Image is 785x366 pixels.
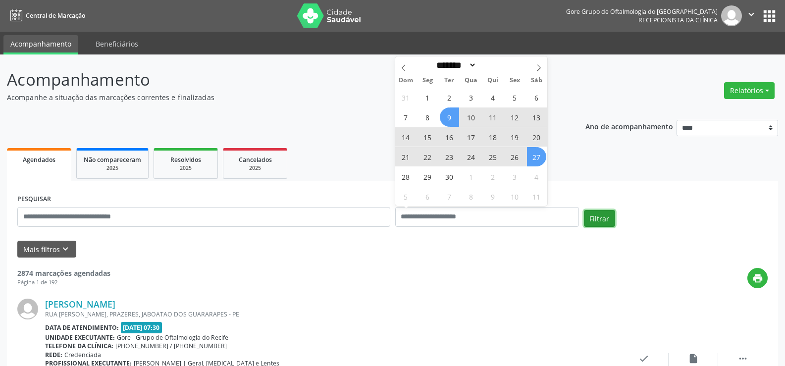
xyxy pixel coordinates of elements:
[17,299,38,319] img: img
[115,342,227,350] span: [PHONE_NUMBER] / [PHONE_NUMBER]
[505,167,524,186] span: Outubro 3, 2025
[433,60,477,70] select: Month
[527,147,546,166] span: Setembro 27, 2025
[440,187,459,206] span: Outubro 7, 2025
[89,35,145,52] a: Beneficiários
[396,107,416,127] span: Setembro 7, 2025
[585,120,673,132] p: Ano de acompanhamento
[462,187,481,206] span: Outubro 8, 2025
[462,167,481,186] span: Outubro 1, 2025
[395,77,417,84] span: Dom
[396,167,416,186] span: Setembro 28, 2025
[17,278,110,287] div: Página 1 de 192
[418,88,437,107] span: Setembro 1, 2025
[483,88,503,107] span: Setembro 4, 2025
[483,167,503,186] span: Outubro 2, 2025
[26,11,85,20] span: Central de Marcação
[737,353,748,364] i: 
[505,127,524,147] span: Setembro 19, 2025
[527,187,546,206] span: Outubro 11, 2025
[505,88,524,107] span: Setembro 5, 2025
[7,92,547,103] p: Acompanhe a situação das marcações correntes e finalizadas
[476,60,509,70] input: Year
[482,77,504,84] span: Qui
[483,127,503,147] span: Setembro 18, 2025
[527,167,546,186] span: Outubro 4, 2025
[440,167,459,186] span: Setembro 30, 2025
[440,127,459,147] span: Setembro 16, 2025
[45,323,119,332] b: Data de atendimento:
[527,107,546,127] span: Setembro 13, 2025
[747,268,768,288] button: print
[462,88,481,107] span: Setembro 3, 2025
[396,127,416,147] span: Setembro 14, 2025
[239,156,272,164] span: Cancelados
[638,16,718,24] span: Recepcionista da clínica
[23,156,55,164] span: Agendados
[483,147,503,166] span: Setembro 25, 2025
[396,88,416,107] span: Agosto 31, 2025
[418,147,437,166] span: Setembro 22, 2025
[161,164,210,172] div: 2025
[721,5,742,26] img: img
[17,268,110,278] strong: 2874 marcações agendadas
[17,192,51,207] label: PESQUISAR
[525,77,547,84] span: Sáb
[761,7,778,25] button: apps
[418,187,437,206] span: Outubro 6, 2025
[460,77,482,84] span: Qua
[440,147,459,166] span: Setembro 23, 2025
[440,88,459,107] span: Setembro 2, 2025
[505,147,524,166] span: Setembro 26, 2025
[462,107,481,127] span: Setembro 10, 2025
[230,164,280,172] div: 2025
[84,156,141,164] span: Não compareceram
[3,35,78,54] a: Acompanhamento
[742,5,761,26] button: 
[462,147,481,166] span: Setembro 24, 2025
[45,342,113,350] b: Telefone da clínica:
[440,107,459,127] span: Setembro 9, 2025
[45,299,115,310] a: [PERSON_NAME]
[418,107,437,127] span: Setembro 8, 2025
[584,210,615,227] button: Filtrar
[396,147,416,166] span: Setembro 21, 2025
[60,244,71,255] i: keyboard_arrow_down
[121,322,162,333] span: [DATE] 07:30
[7,7,85,24] a: Central de Marcação
[17,241,76,258] button: Mais filtroskeyboard_arrow_down
[84,164,141,172] div: 2025
[64,351,101,359] span: Credenciada
[724,82,775,99] button: Relatórios
[527,127,546,147] span: Setembro 20, 2025
[117,333,228,342] span: Gore - Grupo de Oftalmologia do Recife
[688,353,699,364] i: insert_drive_file
[505,107,524,127] span: Setembro 12, 2025
[566,7,718,16] div: Gore Grupo de Oftalmologia do [GEOGRAPHIC_DATA]
[396,187,416,206] span: Outubro 5, 2025
[7,67,547,92] p: Acompanhamento
[170,156,201,164] span: Resolvidos
[483,107,503,127] span: Setembro 11, 2025
[483,187,503,206] span: Outubro 9, 2025
[45,310,619,318] div: RUA [PERSON_NAME], PRAZERES, JABOATAO DOS GUARARAPES - PE
[504,77,525,84] span: Sex
[418,127,437,147] span: Setembro 15, 2025
[638,353,649,364] i: check
[417,77,438,84] span: Seg
[527,88,546,107] span: Setembro 6, 2025
[45,333,115,342] b: Unidade executante:
[45,351,62,359] b: Rede:
[462,127,481,147] span: Setembro 17, 2025
[746,9,757,20] i: 
[418,167,437,186] span: Setembro 29, 2025
[752,273,763,284] i: print
[438,77,460,84] span: Ter
[505,187,524,206] span: Outubro 10, 2025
